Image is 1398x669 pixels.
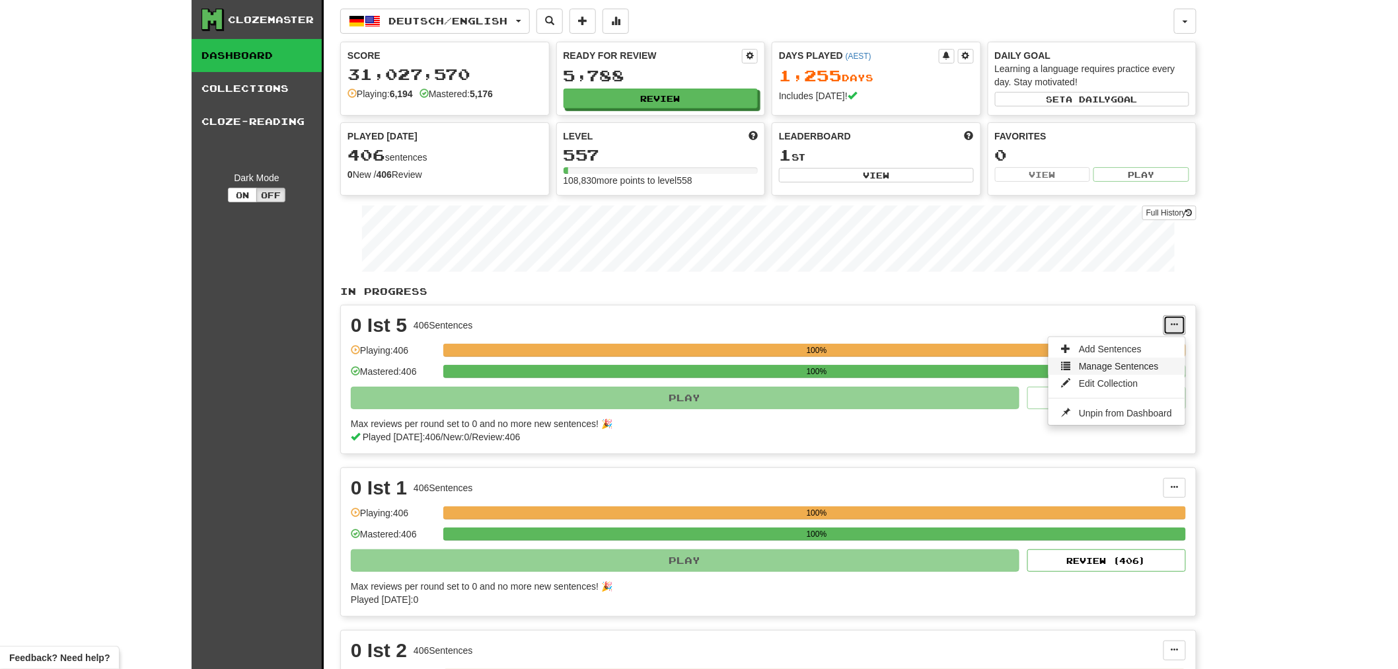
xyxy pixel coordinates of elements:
div: Mastered: 406 [351,365,437,387]
div: 557 [564,147,758,163]
strong: 0 [348,169,353,180]
div: 0 Ist 2 [351,641,407,660]
a: Full History [1142,206,1196,220]
div: 0 Ist 1 [351,478,407,498]
div: 100% [447,528,1186,541]
div: Playing: 406 [351,506,437,528]
button: Play [1093,167,1189,182]
div: 5,788 [564,67,758,84]
span: a daily [1066,95,1111,104]
div: 406 Sentences [414,319,473,332]
div: Day s [779,67,974,85]
button: On [228,188,257,202]
span: This week in points, UTC [965,130,974,143]
div: Includes [DATE]! [779,89,974,102]
button: Review (0) [1027,387,1186,409]
strong: 406 [377,169,392,180]
div: 108,830 more points to level 558 [564,174,758,187]
div: Clozemaster [228,13,314,26]
a: Unpin from Dashboard [1048,405,1185,422]
div: Daily Goal [995,49,1190,62]
span: 1,255 [779,66,842,85]
strong: 5,176 [470,89,493,99]
div: Mastered: 406 [351,528,437,549]
div: Playing: [348,87,413,100]
div: New / Review [348,168,542,181]
div: Learning a language requires practice every day. Stay motivated! [995,62,1190,89]
a: Dashboard [192,39,322,72]
div: Dark Mode [202,171,312,184]
span: Played [DATE] [348,130,418,143]
div: st [779,147,974,164]
button: View [779,168,974,182]
div: 406 Sentences [414,481,473,494]
div: Max reviews per round set to 0 and no more new sentences! 🎉 [351,417,1178,430]
a: (AEST) [846,52,871,61]
button: Deutsch/English [340,9,530,34]
span: New: 0 [443,432,470,442]
div: 100% [447,506,1186,520]
div: 100% [447,344,1186,357]
button: View [995,167,1091,182]
div: Score [348,49,542,62]
span: Manage Sentences [1079,361,1159,372]
span: 1 [779,145,791,164]
button: Add sentence to collection [570,9,596,34]
button: Search sentences [536,9,563,34]
a: Add Sentences [1048,340,1185,358]
a: Edit Collection [1048,375,1185,392]
span: 406 [348,145,385,164]
button: Play [351,387,1019,409]
div: 406 Sentences [414,644,473,657]
a: Collections [192,72,322,105]
div: Max reviews per round set to 0 and no more new sentences! 🎉 [351,580,1178,593]
button: Play [351,549,1019,572]
div: Mastered: [420,87,493,100]
button: More stats [603,9,629,34]
a: Cloze-Reading [192,105,322,138]
button: Review [564,89,758,108]
button: Review (406) [1027,549,1186,572]
span: Open feedback widget [9,651,110,664]
span: Unpin from Dashboard [1079,408,1172,418]
p: In Progress [340,285,1196,298]
strong: 6,194 [390,89,413,99]
span: Add Sentences [1079,344,1142,354]
span: Deutsch / English [389,15,508,26]
div: Favorites [995,130,1190,143]
span: Level [564,130,593,143]
span: Played [DATE]: 406 [363,432,441,442]
div: Days Played [779,49,939,62]
button: Seta dailygoal [995,92,1190,106]
span: / [441,432,443,442]
span: Review: 406 [472,432,520,442]
div: Playing: 406 [351,344,437,366]
div: Ready for Review [564,49,743,62]
span: Leaderboard [779,130,851,143]
span: Played [DATE]: 0 [351,594,418,605]
button: Off [256,188,285,202]
span: Edit Collection [1079,378,1138,389]
div: 100% [447,365,1186,378]
div: 0 Ist 5 [351,315,407,335]
div: 31,027,570 [348,66,542,83]
div: sentences [348,147,542,164]
div: 0 [995,147,1190,163]
a: Manage Sentences [1048,358,1185,375]
span: Score more points to level up [749,130,758,143]
span: / [470,432,472,442]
